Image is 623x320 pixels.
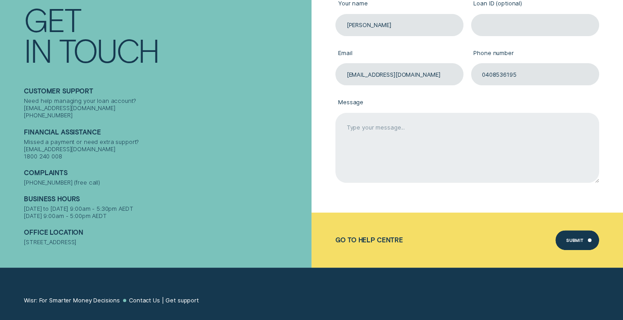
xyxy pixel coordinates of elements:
div: In [24,35,51,65]
label: Email [335,43,463,64]
h2: Office Location [24,229,308,238]
h2: Customer support [24,88,308,97]
h2: Complaints [24,169,308,179]
div: Get [24,4,80,35]
button: Submit [555,230,599,250]
h1: Get In Touch [24,4,308,65]
div: [PHONE_NUMBER] (free call) [24,179,308,186]
a: Wisr: For Smarter Money Decisions [24,297,120,304]
a: Go to Help Centre [335,237,403,244]
label: Message [335,93,599,113]
a: Contact Us | Get support [129,297,199,304]
div: [DATE] to [DATE] 9:00am - 5:30pm AEDT [DATE] 9:00am - 5:00pm AEDT [24,205,308,219]
div: [STREET_ADDRESS] [24,238,308,246]
div: Need help managing your loan account? [EMAIL_ADDRESS][DOMAIN_NAME] [PHONE_NUMBER] [24,97,308,119]
div: Touch [59,35,159,65]
h2: Business Hours [24,195,308,205]
h2: Financial assistance [24,128,308,138]
div: Missed a payment or need extra support? [EMAIL_ADDRESS][DOMAIN_NAME] 1800 240 008 [24,138,308,160]
label: Phone number [471,43,599,64]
